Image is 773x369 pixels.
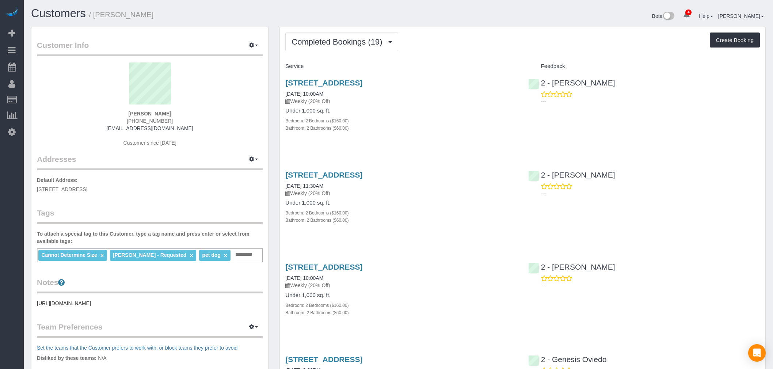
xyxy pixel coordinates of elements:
a: [PERSON_NAME] [718,13,764,19]
a: Set the teams that the Customer prefers to work with, or block teams they prefer to avoid [37,345,237,351]
a: [DATE] 10:00AM [285,275,323,281]
span: [STREET_ADDRESS] [37,186,87,192]
h4: Under 1,000 sq. ft. [285,292,517,298]
span: Cannot Determine Size [41,252,97,258]
h4: Under 1,000 sq. ft. [285,200,517,206]
small: Bedroom: 2 Bedrooms ($160.00) [285,210,349,216]
p: Weekly (20% Off) [285,282,517,289]
span: 4 [685,9,692,15]
a: 2 - [PERSON_NAME] [528,263,615,271]
a: [STREET_ADDRESS] [285,355,362,364]
a: [DATE] 10:00AM [285,91,323,97]
a: 2 - [PERSON_NAME] [528,79,615,87]
a: × [100,252,104,259]
p: --- [541,282,760,289]
label: To attach a special tag to this Customer, type a tag name and press enter or select from availabl... [37,230,263,245]
p: Weekly (20% Off) [285,98,517,105]
strong: [PERSON_NAME] [128,111,171,117]
small: Bathroom: 2 Bathrooms ($60.00) [285,310,349,315]
h4: Service [285,63,517,69]
legend: Notes [37,277,263,293]
p: --- [541,190,760,197]
a: 2 - Genesis Oviedo [528,355,607,364]
a: [STREET_ADDRESS] [285,263,362,271]
span: N/A [98,355,106,361]
label: Disliked by these teams: [37,354,96,362]
h4: Feedback [528,63,760,69]
a: Help [699,13,713,19]
button: Completed Bookings (19) [285,33,398,51]
h4: Under 1,000 sq. ft. [285,108,517,114]
legend: Customer Info [37,40,263,56]
a: × [224,252,227,259]
a: [DATE] 11:30AM [285,183,323,189]
span: pet dog [202,252,221,258]
a: [STREET_ADDRESS] [285,79,362,87]
small: / [PERSON_NAME] [89,11,154,19]
span: [PERSON_NAME] - Requested [113,252,186,258]
span: Completed Bookings (19) [292,37,386,46]
a: Beta [652,13,675,19]
a: 4 [679,7,694,23]
label: Default Address: [37,176,78,184]
small: Bedroom: 2 Bedrooms ($160.00) [285,303,349,308]
small: Bathroom: 2 Bathrooms ($60.00) [285,218,349,223]
a: × [190,252,193,259]
span: Customer since [DATE] [123,140,176,146]
hm-ph: [PHONE_NUMBER] [127,118,173,124]
a: [EMAIL_ADDRESS][DOMAIN_NAME] [107,125,193,131]
legend: Team Preferences [37,322,263,338]
img: Automaid Logo [4,7,19,18]
p: Weekly (20% Off) [285,190,517,197]
legend: Tags [37,208,263,224]
a: [STREET_ADDRESS] [285,171,362,179]
a: Customers [31,7,86,20]
small: Bedroom: 2 Bedrooms ($160.00) [285,118,349,123]
pre: [URL][DOMAIN_NAME] [37,300,263,307]
small: Bathroom: 2 Bathrooms ($60.00) [285,126,349,131]
button: Create Booking [710,33,760,48]
div: Open Intercom Messenger [748,344,766,362]
img: New interface [662,12,674,21]
p: --- [541,98,760,105]
a: 2 - [PERSON_NAME] [528,171,615,179]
